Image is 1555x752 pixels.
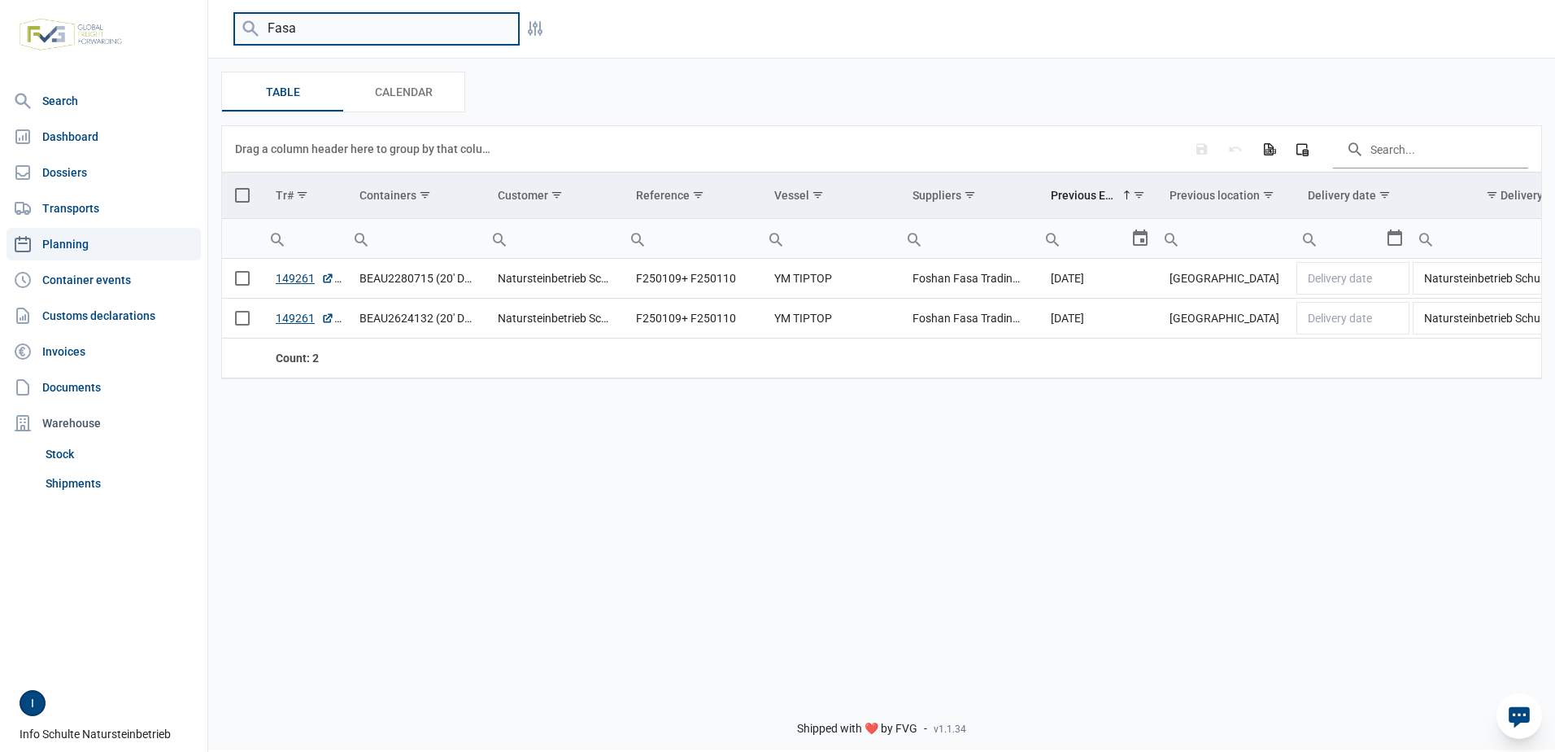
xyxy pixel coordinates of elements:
[899,173,1038,219] td: Column Suppliers
[1038,299,1156,339] td: [DATE]
[1156,299,1295,339] td: [GEOGRAPHIC_DATA]
[1170,189,1260,202] div: Previous location
[1308,312,1372,325] span: Delivery date
[235,126,1528,172] div: Data grid toolbar
[797,722,917,737] span: Shipped with ❤️ by FVG
[1156,259,1295,299] td: [GEOGRAPHIC_DATA]
[346,299,485,339] td: BEAU2624132 (20' DV)
[276,189,294,202] div: Tr#
[235,136,496,162] div: Drag a column header here to group by that column
[692,189,704,201] span: Show filter options for column 'Reference'
[234,13,519,45] input: Search planning
[1385,219,1405,258] div: Select
[899,259,1038,299] td: Foshan Fasa Trading Co., Ltd.
[263,219,292,258] div: Search box
[1051,189,1117,202] div: Previous ETA
[346,219,376,258] div: Search box
[222,126,1541,378] div: Data grid with 2 rows and 11 columns
[623,259,761,299] td: F250109+ F250110
[485,259,623,299] td: Natursteinbetrieb Schulte GmbH
[1333,129,1528,168] input: Search in the data grid
[1156,173,1295,219] td: Column Previous location
[623,299,761,339] td: F250109+ F250110
[1295,219,1324,258] div: Search box
[964,189,976,201] span: Show filter options for column 'Suppliers'
[346,173,485,219] td: Column Containers
[39,439,201,469] a: Stock
[924,722,927,737] span: -
[263,173,346,219] td: Column Tr#
[235,271,250,286] div: Select row
[375,82,433,102] span: Calendar
[899,299,1038,339] td: Foshan Fasa Trading Co., Ltd.
[636,189,690,202] div: Reference
[39,469,201,498] a: Shipments
[1308,189,1376,202] div: Delivery date
[761,219,899,259] td: Filter cell
[498,189,548,202] div: Customer
[1133,189,1145,201] span: Show filter options for column 'Previous ETA'
[1295,173,1411,219] td: Column Delivery date
[7,264,201,296] a: Container events
[761,173,899,219] td: Column Vessel
[276,270,334,286] a: 149261
[263,219,346,258] input: Filter cell
[1254,134,1283,164] div: Export all data to Excel
[7,156,201,189] a: Dossiers
[1038,219,1156,259] td: Filter cell
[623,219,761,258] input: Filter cell
[346,219,485,259] td: Filter cell
[7,371,201,404] a: Documents
[276,310,334,326] a: 149261
[1308,272,1372,285] span: Delivery date
[359,189,416,202] div: Containers
[346,259,485,299] td: BEAU2280715 (20' DV)
[20,690,198,742] div: Info Schulte Natursteinbetrieb
[934,723,966,736] span: v1.1.34
[899,219,929,258] div: Search box
[13,12,128,57] img: FVG - Global freight forwarding
[1038,259,1156,299] td: [DATE]
[1038,173,1156,219] td: Column Previous ETA
[263,219,346,259] td: Filter cell
[1486,189,1498,201] span: Show filter options for column 'Delivery location'
[7,192,201,225] a: Transports
[7,299,201,332] a: Customs declarations
[235,188,250,203] div: Select all
[1156,219,1295,259] td: Filter cell
[1262,189,1274,201] span: Show filter options for column 'Previous location'
[761,259,899,299] td: YM TIPTOP
[266,82,300,102] span: Table
[761,299,899,339] td: YM TIPTOP
[1130,219,1150,258] div: Select
[485,173,623,219] td: Column Customer
[235,311,250,326] div: Select row
[7,228,201,260] a: Planning
[1295,219,1385,258] input: Filter cell
[1287,134,1317,164] div: Column Chooser
[346,219,485,258] input: Filter cell
[419,189,431,201] span: Show filter options for column 'Containers'
[485,299,623,339] td: Natursteinbetrieb Schulte GmbH
[1295,219,1411,259] td: Filter cell
[7,120,201,153] a: Dashboard
[485,219,514,258] div: Search box
[296,189,308,201] span: Show filter options for column 'Tr#'
[1411,219,1440,258] div: Search box
[1038,219,1130,258] input: Filter cell
[761,219,899,258] input: Filter cell
[7,85,201,117] a: Search
[1038,219,1067,258] div: Search box
[20,690,46,716] button: I
[761,219,791,258] div: Search box
[623,219,761,259] td: Filter cell
[623,173,761,219] td: Column Reference
[1379,189,1391,201] span: Show filter options for column 'Delivery date'
[623,219,652,258] div: Search box
[899,219,1038,259] td: Filter cell
[1156,219,1295,258] input: Filter cell
[899,219,1038,258] input: Filter cell
[1156,219,1186,258] div: Search box
[485,219,623,259] td: Filter cell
